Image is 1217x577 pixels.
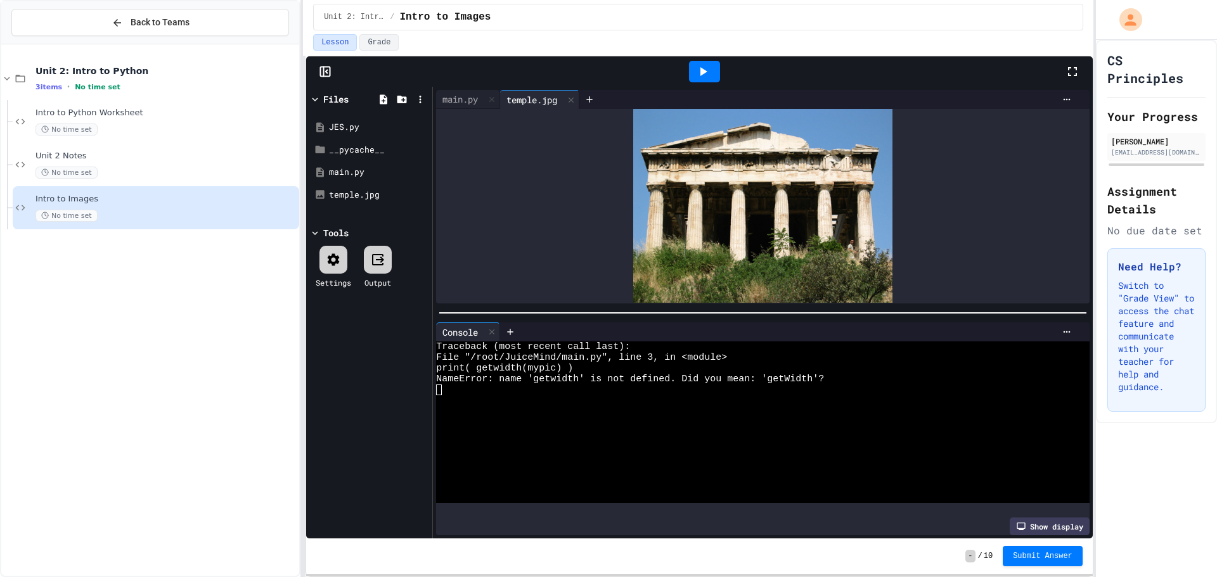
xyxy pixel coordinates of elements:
span: - [965,550,975,562]
button: Back to Teams [11,9,289,36]
span: 3 items [35,83,62,91]
h1: CS Principles [1107,51,1206,87]
span: / [978,551,982,561]
button: Lesson [313,34,357,51]
span: / [390,12,394,22]
div: Console [436,322,500,341]
div: [EMAIL_ADDRESS][DOMAIN_NAME] [1111,148,1202,157]
span: No time set [35,124,98,136]
button: Grade [359,34,399,51]
div: __pycache__ [329,144,428,156]
span: Submit Answer [1013,551,1072,561]
span: NameError: name 'getwidth' is not defined. Did you mean: 'getWidth'? [436,374,824,384]
span: Intro to Images [35,194,297,205]
h2: Assignment Details [1107,182,1206,218]
span: Traceback (most recent call last): [436,341,630,352]
span: No time set [35,210,98,222]
h2: Your Progress [1107,108,1206,125]
span: Back to Teams [131,16,190,29]
span: Intro to Images [399,10,491,25]
span: • [67,82,70,92]
span: No time set [35,167,98,179]
h3: Need Help? [1118,259,1195,274]
div: Show display [1010,517,1090,535]
span: Unit 2: Intro to Python [324,12,385,22]
div: No due date set [1107,223,1206,238]
div: temple.jpg [329,189,428,201]
span: 10 [984,551,993,561]
div: temple.jpg [500,90,579,109]
button: Submit Answer [1003,546,1083,566]
span: print( getwidth(mypic) ) [436,363,573,374]
div: [PERSON_NAME] [1111,136,1202,147]
div: JES.py [329,121,428,134]
div: Files [323,92,349,106]
div: main.py [329,166,428,179]
div: My Account [1106,5,1145,34]
div: Settings [316,277,351,288]
p: Switch to "Grade View" to access the chat feature and communicate with your teacher for help and ... [1118,279,1195,393]
div: main.py [436,90,500,109]
span: Unit 2 Notes [35,151,297,162]
div: temple.jpg [500,93,563,106]
span: Unit 2: Intro to Python [35,65,297,77]
div: Console [436,326,484,339]
div: main.py [436,92,484,106]
span: No time set [75,83,120,91]
span: Intro to Python Worksheet [35,108,297,118]
img: 9k= [633,109,892,303]
span: File "/root/JuiceMind/main.py", line 3, in <module> [436,352,727,363]
div: Tools [323,226,349,239]
div: Output [364,277,391,288]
